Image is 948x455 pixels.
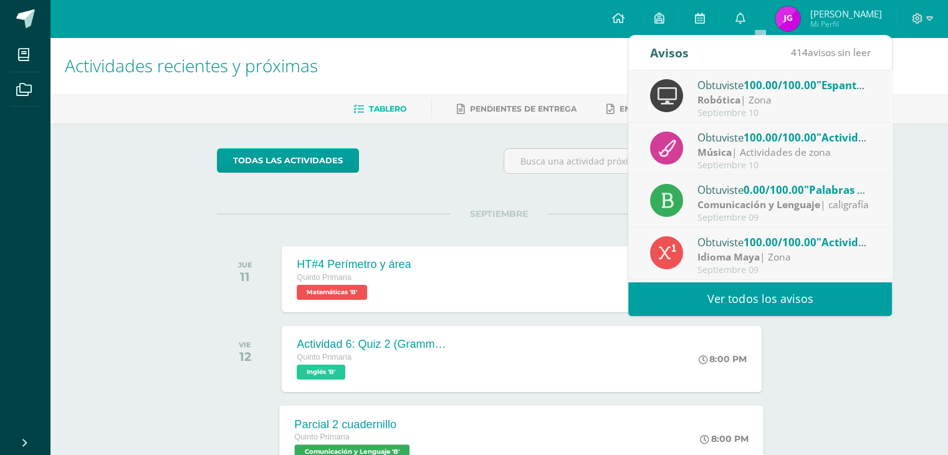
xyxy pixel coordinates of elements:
div: 11 [238,269,252,284]
a: Entregadas [606,99,675,119]
span: 100.00/100.00 [744,235,816,249]
span: 414 [790,45,807,59]
span: Matemáticas 'B' [297,285,367,300]
span: SEPTIEMBRE [450,208,548,219]
div: Avisos [650,36,689,70]
div: Obtuviste en [697,181,871,198]
div: | Zona [697,250,871,264]
input: Busca una actividad próxima aquí... [504,149,780,173]
span: avisos sin leer [790,45,870,59]
span: Entregadas [620,104,675,113]
div: | Zona [697,93,871,107]
span: Quinto Primaria [297,273,352,282]
span: Quinto Primaria [295,433,350,441]
div: Obtuviste en [697,129,871,145]
div: HT#4 Perímetro y área [297,258,411,271]
a: Ver todos los avisos [628,282,892,316]
span: 100.00/100.00 [744,130,816,145]
span: [PERSON_NAME] [810,7,881,20]
div: | Actividades de zona [697,145,871,160]
a: Pendientes de entrega [457,99,577,119]
div: Obtuviste en [697,234,871,250]
div: Septiembre 09 [697,265,871,275]
span: Actividades recientes y próximas [65,54,318,77]
div: 8:00 PM [699,353,747,365]
a: todas las Actividades [217,148,359,173]
strong: Robótica [697,93,740,107]
a: Tablero [353,99,406,119]
div: Parcial 2 cuadernillo [295,418,413,431]
div: 12 [239,349,251,364]
strong: Música [697,145,732,159]
div: Septiembre 10 [697,160,871,171]
span: Inglés 'B' [297,365,345,380]
span: Quinto Primaria [297,353,352,362]
strong: Comunicación y Lenguaje [697,198,820,211]
div: JUE [238,261,252,269]
span: "Espantapájaros" [816,78,906,92]
strong: Idioma Maya [697,250,760,264]
span: Mi Perfil [810,19,881,29]
div: Obtuviste en [697,77,871,93]
span: 0.00/100.00 [744,183,804,197]
img: e53fb49ff92467cbee4bd8ed957495f0.png [775,6,800,31]
span: 100.00/100.00 [744,78,816,92]
div: Septiembre 09 [697,213,871,223]
span: Tablero [369,104,406,113]
div: VIE [239,340,251,349]
span: "Palabras con V y b" [804,183,908,197]
div: Septiembre 10 [697,108,871,118]
div: 8:00 PM [701,433,749,444]
span: Pendientes de entrega [470,104,577,113]
div: Actividad 6: Quiz 2 (Grammar & Vocabulary) [297,338,446,351]
div: | caligrafía [697,198,871,212]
